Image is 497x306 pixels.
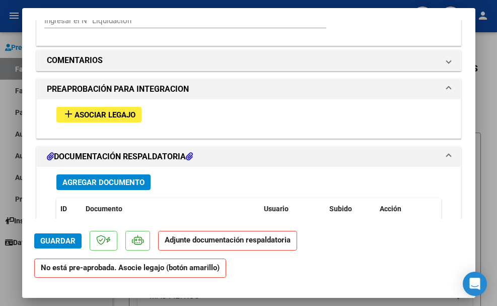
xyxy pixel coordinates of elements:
span: Guardar [40,236,76,246]
mat-icon: add [62,108,75,120]
span: Agregar Documento [62,178,145,187]
datatable-header-cell: Usuario [260,198,325,220]
strong: Adjunte documentación respaldatoria [165,235,291,244]
datatable-header-cell: Acción [376,198,426,220]
datatable-header-cell: Documento [82,198,260,220]
h1: PREAPROBACIÓN PARA INTEGRACION [47,83,189,95]
button: Agregar Documento [56,174,151,190]
strong: No está pre-aprobada. Asocie legajo (botón amarillo) [34,259,226,278]
span: Usuario [264,205,289,213]
datatable-header-cell: ID [56,198,82,220]
span: Acción [380,205,401,213]
datatable-header-cell: Subido [325,198,376,220]
span: Asociar Legajo [75,110,135,119]
h1: DOCUMENTACIÓN RESPALDATORIA [47,151,193,163]
span: ID [60,205,67,213]
mat-expansion-panel-header: PREAPROBACIÓN PARA INTEGRACION [37,79,461,99]
mat-expansion-panel-header: COMENTARIOS [37,50,461,71]
button: Guardar [34,233,82,249]
button: Asociar Legajo [56,107,141,123]
div: Open Intercom Messenger [463,272,487,296]
div: PREAPROBACIÓN PARA INTEGRACION [37,99,461,138]
h1: COMENTARIOS [47,54,103,67]
mat-expansion-panel-header: DOCUMENTACIÓN RESPALDATORIA [37,147,461,167]
span: Documento [86,205,122,213]
span: Subido [329,205,352,213]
